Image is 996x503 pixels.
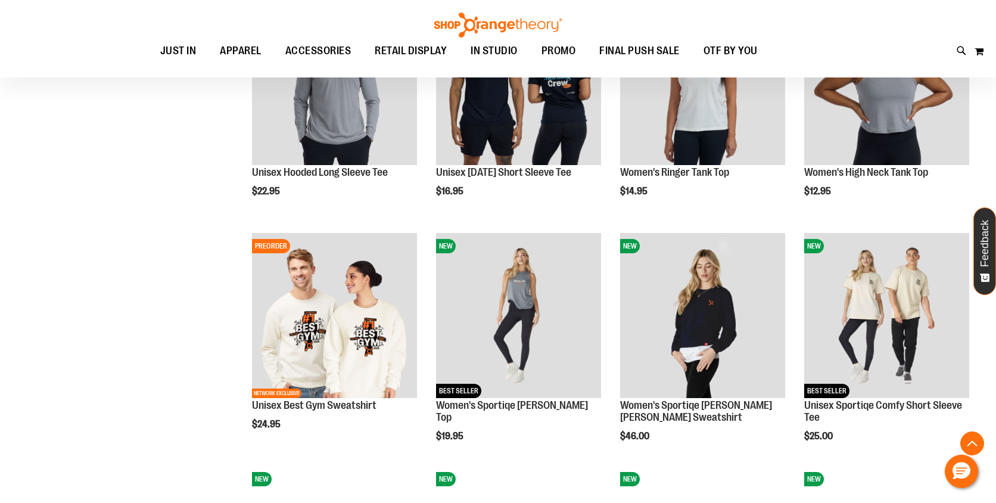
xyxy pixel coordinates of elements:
span: $22.95 [252,186,282,197]
a: Unisex Sportiqe Comfy Short Sleeve TeeNEWBEST SELLER [804,233,969,400]
span: FINAL PUSH SALE [599,38,680,64]
span: ACCESSORIES [285,38,351,64]
span: $24.95 [252,419,282,430]
span: Feedback [979,220,991,267]
a: PROMO [530,38,588,65]
img: Unisex Best Gym Sweatshirt [252,233,417,398]
a: Unisex Best Gym SweatshirtPREORDERNETWORK EXCLUSIVE [252,233,417,400]
img: Unisex Sportiqe Comfy Short Sleeve Tee [804,233,969,398]
a: Unisex Hooded Long Sleeve Tee [252,166,388,178]
img: Women's Sportiqe Ashlyn French Terry Crewneck Sweatshirt [620,233,785,398]
span: NEW [620,472,640,486]
span: $46.00 [620,431,651,442]
a: Women's Sportiqe [PERSON_NAME] Top [436,399,588,423]
a: Women's Sportiqe Janie Tank TopNEWBEST SELLER [436,233,601,400]
span: PREORDER [252,239,290,253]
a: ACCESSORIES [273,38,363,65]
a: Women's Sportiqe [PERSON_NAME] [PERSON_NAME] Sweatshirt [620,399,772,423]
span: NETWORK EXCLUSIVE [252,389,301,398]
span: $12.95 [804,186,833,197]
a: APPAREL [208,38,273,64]
span: NEW [804,472,824,486]
a: JUST IN [148,38,208,65]
a: Unisex [DATE] Short Sleeve Tee [436,166,571,178]
span: $19.95 [436,431,465,442]
span: APPAREL [220,38,262,64]
button: Back To Top [960,431,984,455]
span: NEW [804,239,824,253]
span: NEW [620,239,640,253]
a: Unisex Sportiqe Comfy Short Sleeve Tee [804,399,962,423]
span: NEW [252,472,272,486]
span: RETAIL DISPLAY [375,38,447,64]
span: JUST IN [160,38,197,64]
a: Women's Sportiqe Ashlyn French Terry Crewneck SweatshirtNEW [620,233,785,400]
a: FINAL PUSH SALE [587,38,692,65]
span: $14.95 [620,186,649,197]
span: IN STUDIO [471,38,518,64]
span: BEST SELLER [804,384,849,398]
a: RETAIL DISPLAY [363,38,459,65]
div: product [798,227,975,471]
a: Women's Ringer Tank Top [620,166,729,178]
img: Women's Sportiqe Janie Tank Top [436,233,601,398]
span: OTF BY YOU [704,38,758,64]
span: PROMO [541,38,576,64]
div: product [614,227,791,471]
div: product [246,227,423,459]
span: NEW [436,472,456,486]
span: BEST SELLER [436,384,481,398]
span: NEW [436,239,456,253]
div: product [430,227,607,471]
a: OTF BY YOU [692,38,770,65]
button: Feedback - Show survey [973,207,996,295]
span: $25.00 [804,431,835,442]
span: $16.95 [436,186,465,197]
a: Unisex Best Gym Sweatshirt [252,399,376,411]
img: Shop Orangetheory [432,13,564,38]
button: Hello, have a question? Let’s chat. [945,455,978,488]
a: IN STUDIO [459,38,530,65]
a: Women's High Neck Tank Top [804,166,928,178]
